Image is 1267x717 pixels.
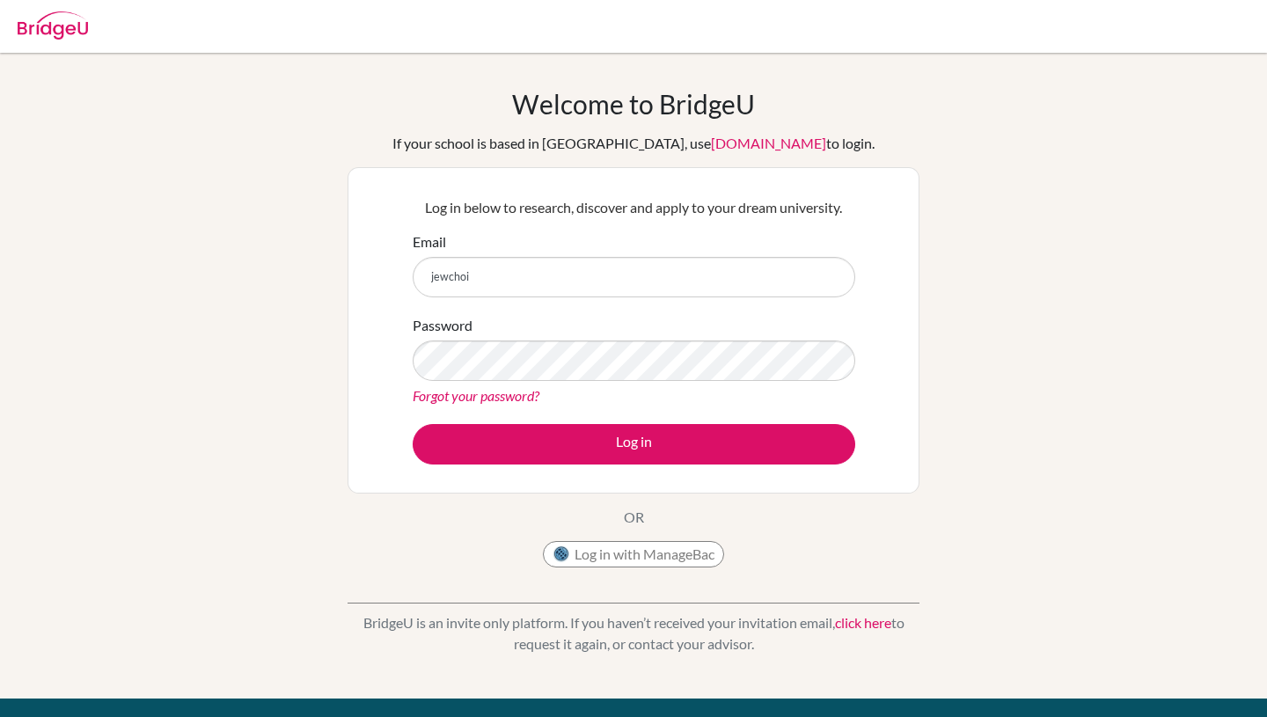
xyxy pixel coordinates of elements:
[413,315,472,336] label: Password
[18,11,88,40] img: Bridge-U
[512,88,755,120] h1: Welcome to BridgeU
[835,614,891,631] a: click here
[543,541,724,567] button: Log in with ManageBac
[624,507,644,528] p: OR
[711,135,826,151] a: [DOMAIN_NAME]
[348,612,919,655] p: BridgeU is an invite only platform. If you haven’t received your invitation email, to request it ...
[413,197,855,218] p: Log in below to research, discover and apply to your dream university.
[413,387,539,404] a: Forgot your password?
[392,133,875,154] div: If your school is based in [GEOGRAPHIC_DATA], use to login.
[413,231,446,252] label: Email
[413,424,855,465] button: Log in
